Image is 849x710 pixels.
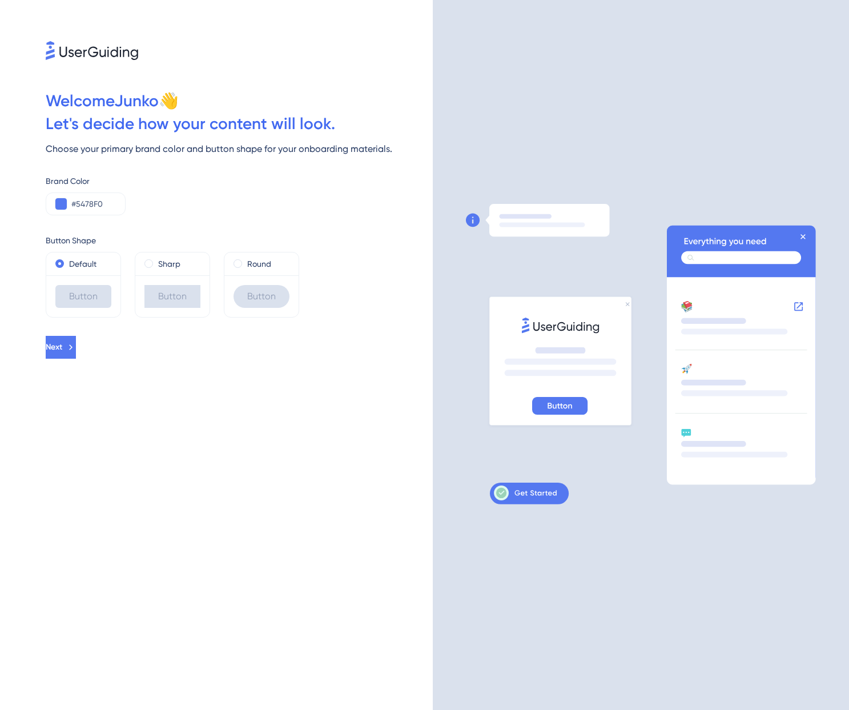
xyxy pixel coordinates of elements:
[247,257,271,271] label: Round
[55,285,111,308] div: Button
[69,257,96,271] label: Default
[144,285,200,308] div: Button
[46,113,433,135] div: Let ' s decide how your content will look.
[46,336,76,359] button: Next
[234,285,289,308] div: Button
[46,142,433,156] div: Choose your primary brand color and button shape for your onboarding materials.
[46,174,433,188] div: Brand Color
[46,90,433,113] div: Welcome Junko 👋
[46,234,433,247] div: Button Shape
[158,257,180,271] label: Sharp
[46,340,62,354] span: Next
